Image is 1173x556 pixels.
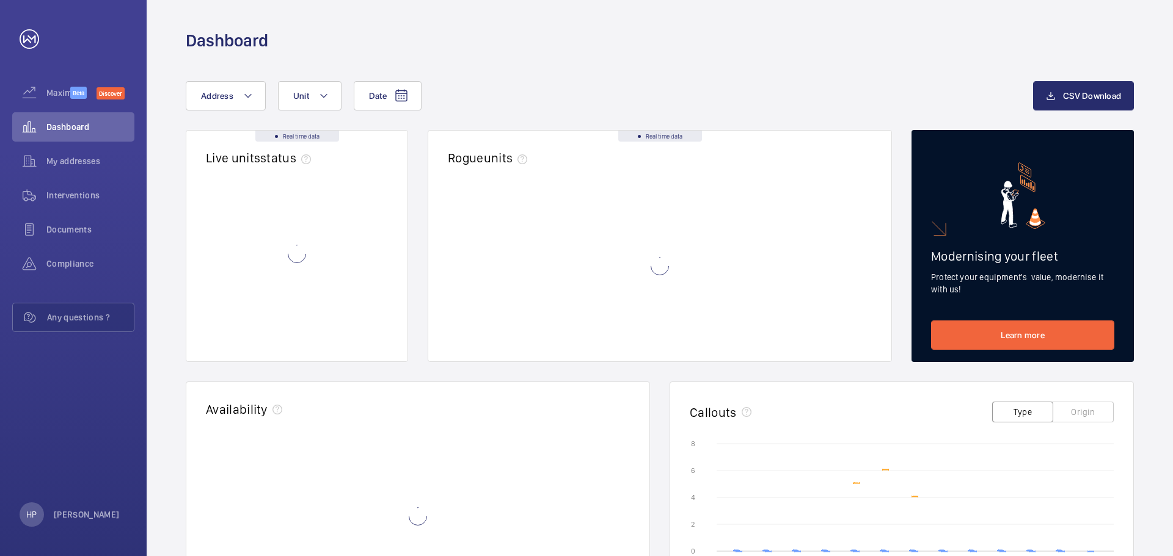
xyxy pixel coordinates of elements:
[354,81,422,110] button: Date
[46,87,70,99] span: Maximize
[1001,162,1045,229] img: marketing-card.svg
[1033,81,1134,110] button: CSV Download
[690,405,737,420] h2: Callouts
[1063,91,1121,101] span: CSV Download
[46,189,134,201] span: Interventions
[691,493,695,502] text: 4
[278,81,342,110] button: Unit
[186,81,266,110] button: Address
[618,131,702,142] div: Real time data
[206,150,316,165] h2: Live units
[931,271,1114,295] p: Protect your equipment's value, modernise it with us!
[46,121,134,133] span: Dashboard
[931,248,1114,264] h2: Modernising your fleet
[47,311,134,323] span: Any questions ?
[46,155,134,167] span: My addresses
[26,508,37,521] p: HP
[691,520,695,529] text: 2
[46,223,134,236] span: Documents
[691,439,695,448] text: 8
[1053,402,1114,422] button: Origin
[201,91,233,101] span: Address
[448,150,532,165] h2: Rogue
[369,91,387,101] span: Date
[186,29,268,52] h1: Dashboard
[484,150,533,165] span: units
[255,131,339,142] div: Real time data
[293,91,309,101] span: Unit
[691,547,695,555] text: 0
[260,150,316,165] span: status
[46,258,134,270] span: Compliance
[97,87,125,99] span: Discover
[70,87,87,99] span: Beta
[931,320,1114,350] a: Learn more
[691,466,695,475] text: 6
[992,402,1053,422] button: Type
[54,508,120,521] p: [PERSON_NAME]
[206,402,268,417] h2: Availability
